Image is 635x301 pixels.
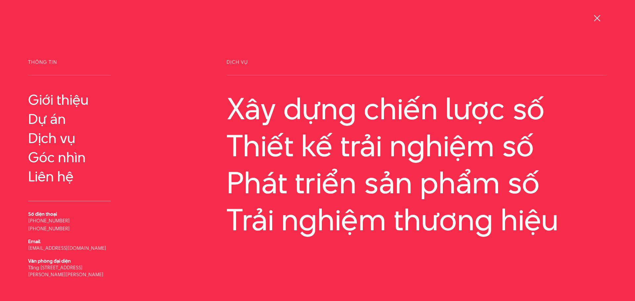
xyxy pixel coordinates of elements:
span: Thông tin [28,59,111,75]
p: Tầng [STREET_ADDRESS][PERSON_NAME][PERSON_NAME] [28,264,111,278]
a: Thiết kế trải nghiệm số [227,129,607,163]
a: Dự án [28,111,111,127]
a: Xây dựng chiến lược số [227,92,607,126]
a: [EMAIL_ADDRESS][DOMAIN_NAME] [28,245,106,251]
a: [PHONE_NUMBER] [28,225,70,232]
a: Dịch vụ [28,130,111,146]
a: Góc nhìn [28,149,111,165]
b: Email [28,238,40,245]
b: Văn phòng đại diện [28,257,71,264]
b: Số điện thoại [28,210,57,217]
a: [PHONE_NUMBER] [28,217,70,224]
a: Phát triển sản phẩm số [227,166,607,200]
a: Trải nghiệm thương hiệu [227,203,607,237]
a: Giới thiệu [28,92,111,108]
a: Liên hệ [28,169,111,184]
span: Dịch vụ [227,59,607,75]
